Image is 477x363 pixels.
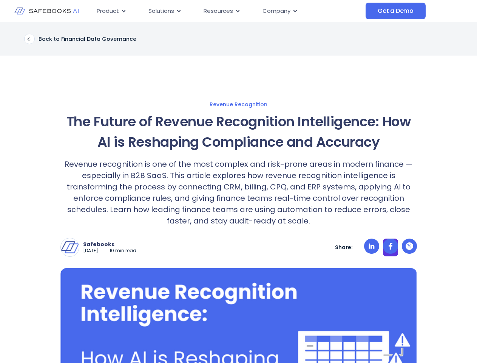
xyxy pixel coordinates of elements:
p: 10 min read [110,248,136,254]
a: Revenue Recognition [8,101,469,108]
nav: Menu [91,4,366,19]
a: Get a Demo [366,3,426,19]
span: Product [97,7,119,16]
img: Safebooks [61,238,79,256]
p: Share: [335,244,353,251]
h1: The Future of Revenue Recognition Intelligence: How AI is Reshaping Compliance and Accuracy [60,112,417,152]
span: Solutions [148,7,174,16]
a: Back to Financial Data Governance [24,34,136,44]
p: [DATE] [83,248,98,254]
span: Resources [204,7,233,16]
p: Back to Financial Data Governance [39,36,136,42]
span: Company [262,7,290,16]
p: Revenue recognition is one of the most complex and risk-prone areas in modern finance — especiall... [60,158,417,226]
span: Get a Demo [378,7,414,15]
p: Safebooks [83,241,136,248]
div: Menu Toggle [91,4,366,19]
